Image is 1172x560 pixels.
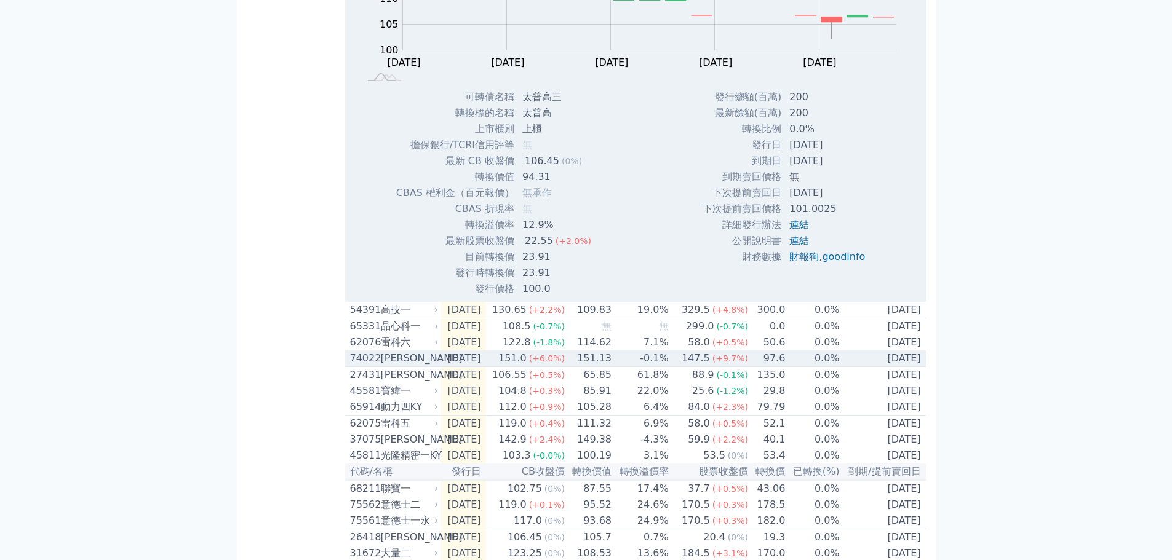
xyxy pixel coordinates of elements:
[496,497,529,512] div: 119.0
[515,265,601,281] td: 23.91
[749,350,786,367] td: 97.6
[728,532,748,542] span: (0%)
[595,57,628,68] tspan: [DATE]
[716,370,748,380] span: (-0.1%)
[679,351,712,366] div: 147.5
[712,484,748,494] span: (+0.5%)
[840,497,926,513] td: [DATE]
[782,169,875,185] td: 無
[840,513,926,529] td: [DATE]
[496,416,529,431] div: 119.0
[441,318,486,335] td: [DATE]
[396,185,515,201] td: CBAS 權利金（百元報價）
[396,105,515,121] td: 轉換標的名稱
[396,249,515,265] td: 目前轉換價
[565,416,612,432] td: 111.32
[612,383,669,399] td: 22.0%
[522,234,556,248] div: 22.55
[529,500,565,510] span: (+0.1%)
[529,353,565,363] span: (+6.0%)
[490,302,529,317] div: 130.65
[749,480,786,497] td: 43.06
[699,57,732,68] tspan: [DATE]
[1110,501,1172,560] div: 聊天小工具
[690,384,717,398] div: 25.6
[702,249,782,265] td: 財務數據
[396,121,515,137] td: 上市櫃別
[565,334,612,350] td: 114.62
[782,185,875,201] td: [DATE]
[441,367,486,384] td: [DATE]
[786,432,840,448] td: 0.0%
[565,302,612,318] td: 109.83
[562,156,582,166] span: (0%)
[840,383,926,399] td: [DATE]
[701,448,728,463] div: 53.5
[381,416,436,431] div: 雷科五
[511,513,544,528] div: 117.0
[782,153,875,169] td: [DATE]
[396,265,515,281] td: 發行時轉換價
[786,480,840,497] td: 0.0%
[690,368,717,382] div: 88.9
[602,320,612,332] span: 無
[380,18,399,30] tspan: 105
[565,448,612,463] td: 100.19
[840,529,926,546] td: [DATE]
[522,203,532,215] span: 無
[496,351,529,366] div: 151.0
[381,302,436,317] div: 高技一
[350,351,378,366] div: 74022
[441,497,486,513] td: [DATE]
[786,318,840,335] td: 0.0%
[786,463,840,480] th: 已轉換(%)
[441,480,486,497] td: [DATE]
[396,137,515,153] td: 擔保銀行/TCRI信用評等
[702,137,782,153] td: 發行日
[685,481,712,496] div: 37.7
[381,497,436,512] div: 意德士二
[749,383,786,399] td: 29.8
[350,384,378,398] div: 45581
[565,432,612,448] td: 149.38
[350,335,378,350] div: 62076
[441,448,486,463] td: [DATE]
[712,548,748,558] span: (+3.1%)
[345,463,441,480] th: 代碼/名稱
[522,187,552,199] span: 無承作
[350,530,378,545] div: 26418
[381,432,436,447] div: [PERSON_NAME]
[381,319,436,334] div: 晶心科一
[533,337,565,347] span: (-1.8%)
[840,463,926,480] th: 到期/提前賣回日
[381,513,436,528] div: 意德士一永
[685,416,712,431] div: 58.0
[522,154,562,168] div: 106.45
[496,384,529,398] div: 104.8
[612,448,669,463] td: 3.1%
[840,302,926,318] td: [DATE]
[565,399,612,416] td: 105.28
[515,217,601,233] td: 12.9%
[350,481,378,496] div: 68211
[712,353,748,363] span: (+9.7%)
[544,532,565,542] span: (0%)
[612,416,669,432] td: 6.9%
[381,351,436,366] div: [PERSON_NAME]
[441,399,486,416] td: [DATE]
[840,432,926,448] td: [DATE]
[381,481,436,496] div: 聯寶一
[702,201,782,217] td: 下次提前賣回價格
[381,530,436,545] div: [PERSON_NAME]
[396,217,515,233] td: 轉換溢價率
[712,402,748,412] span: (+2.3%)
[350,513,378,528] div: 75561
[381,400,436,414] div: 動力四KY
[702,185,782,201] td: 下次提前賣回日
[612,480,669,497] td: 17.4%
[782,249,875,265] td: ,
[712,305,748,315] span: (+4.8%)
[396,201,515,217] td: CBAS 折現率
[441,416,486,432] td: [DATE]
[441,513,486,529] td: [DATE]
